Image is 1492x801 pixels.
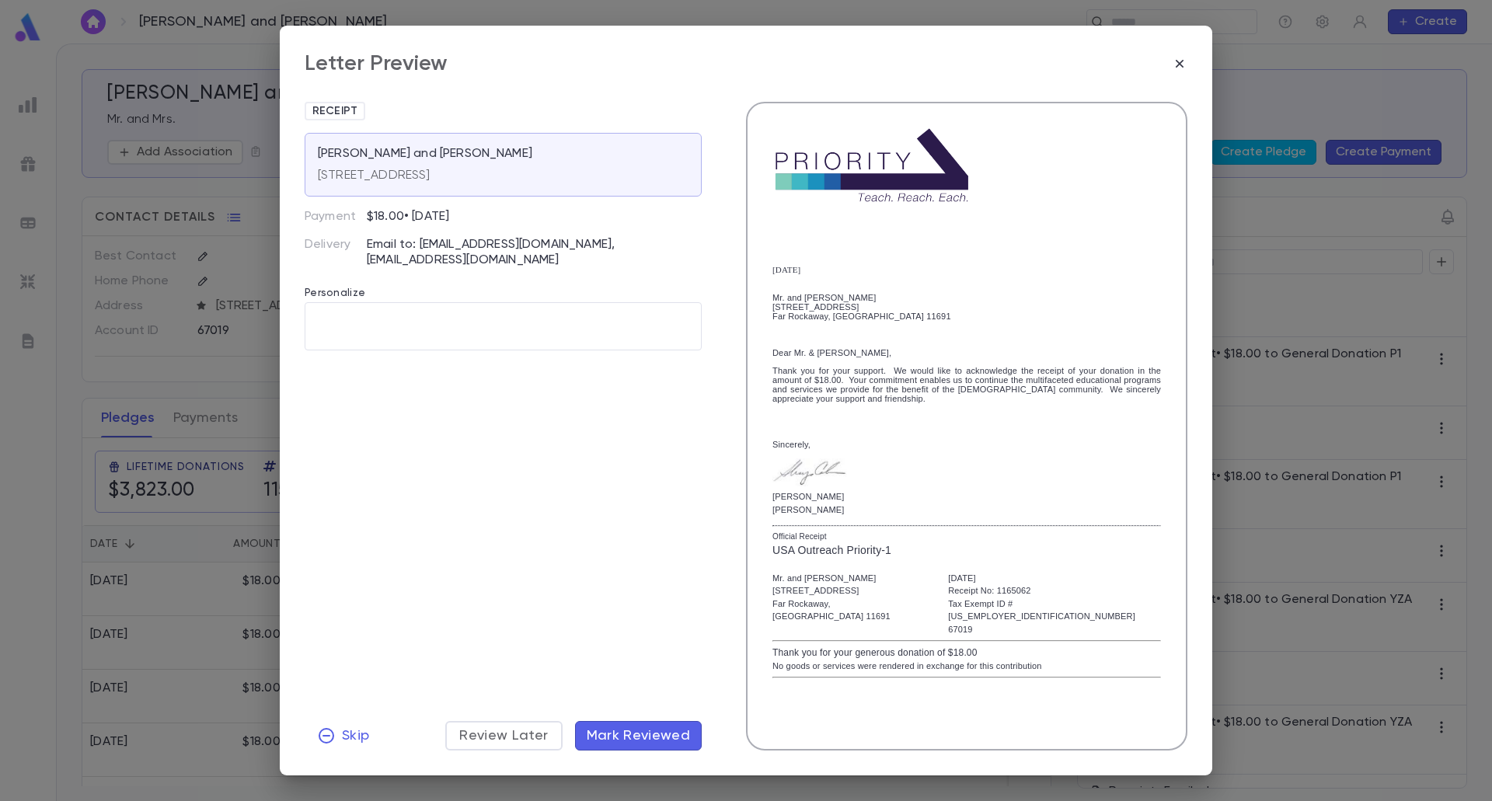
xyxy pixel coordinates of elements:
[305,237,367,268] p: Delivery
[445,721,562,751] button: Review Later
[305,50,448,77] div: Letter Preview
[772,348,1161,357] p: Dear Mr. & [PERSON_NAME],
[318,146,532,162] p: [PERSON_NAME] and [PERSON_NAME]
[342,727,369,744] span: Skip
[772,572,923,585] div: Mr. and [PERSON_NAME]
[587,727,691,744] span: Mark Reviewed
[772,584,923,597] div: [STREET_ADDRESS]
[772,366,1161,403] p: Thank you for your support. We would like to acknowledge the receipt of your donation in the amou...
[772,660,1161,673] div: No goods or services were rendered in exchange for this contribution
[772,542,1161,559] div: USA Outreach Priority-1
[318,168,431,183] p: [STREET_ADDRESS]
[772,508,847,513] p: [PERSON_NAME]
[772,265,800,274] span: [DATE]
[948,623,1161,636] div: 67019
[459,727,548,744] span: Review Later
[772,597,923,623] div: Far Rockaway, [GEOGRAPHIC_DATA] 11691
[772,312,1161,321] div: Far Rockaway, [GEOGRAPHIC_DATA] 11691
[306,105,364,117] span: Receipt
[305,268,702,302] p: Personalize
[772,293,1161,302] div: Mr. and [PERSON_NAME]
[575,721,702,751] button: Mark Reviewed
[772,128,971,203] img: P1.png
[772,458,847,486] img: RSC Signature COLOR tiny.jpg
[305,209,367,225] p: Payment
[772,495,847,500] p: [PERSON_NAME]
[772,440,1161,449] div: Sincerely,
[367,237,702,268] p: Email to: [EMAIL_ADDRESS][DOMAIN_NAME], [EMAIL_ADDRESS][DOMAIN_NAME]
[948,584,1161,597] div: Receipt No: 1165062
[948,572,1161,585] div: [DATE]
[948,597,1161,623] div: Tax Exempt ID #[US_EMPLOYER_IDENTIFICATION_NUMBER]
[367,209,449,225] p: $18.00 • [DATE]
[772,531,1161,542] div: Official Receipt
[305,721,382,751] button: Skip
[772,646,1161,660] div: Thank you for your generous donation of $18.00
[772,302,1161,312] div: [STREET_ADDRESS]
